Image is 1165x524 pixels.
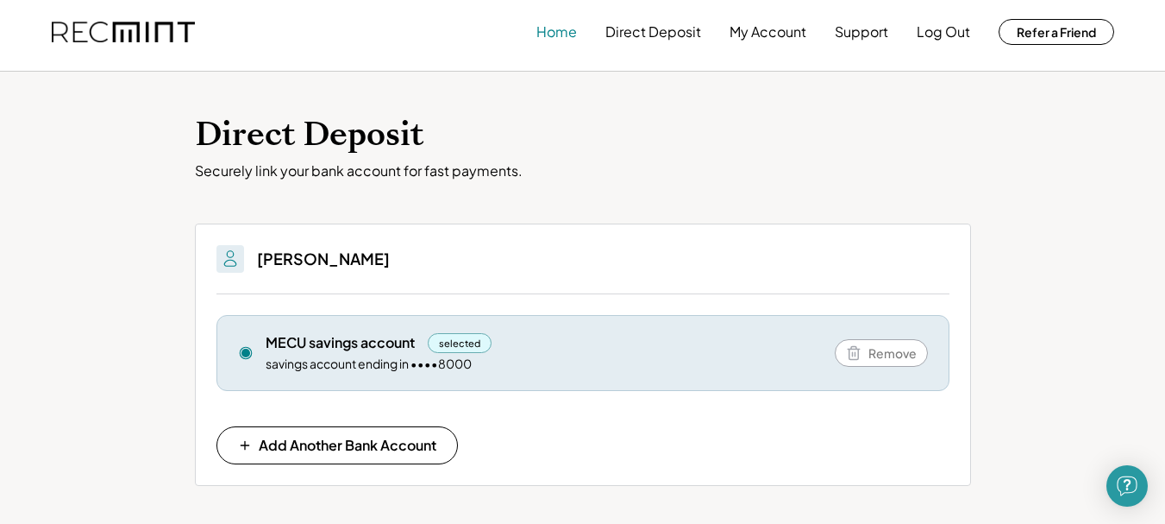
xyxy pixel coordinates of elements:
button: Remove [835,339,928,367]
button: Log Out [917,15,970,49]
button: Direct Deposit [605,15,701,49]
span: Remove [868,347,917,359]
div: MECU savings account [266,333,415,352]
img: People.svg [220,249,241,269]
button: Home [536,15,577,49]
h1: Direct Deposit [195,115,971,155]
div: savings account ending in ••••8000 [266,356,472,373]
button: Add Another Bank Account [216,426,458,464]
div: selected [428,333,492,353]
button: Refer a Friend [999,19,1114,45]
button: Support [835,15,888,49]
h3: [PERSON_NAME] [257,249,390,268]
img: recmint-logotype%403x.png [52,22,195,43]
span: Add Another Bank Account [259,439,436,452]
div: Open Intercom Messenger [1106,465,1148,507]
button: My Account [730,15,806,49]
div: Securely link your bank account for fast payments. [195,162,971,180]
